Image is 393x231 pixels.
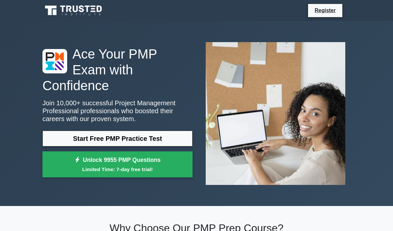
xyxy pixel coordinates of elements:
[51,166,184,173] small: Limited Time: 7-day free trial!
[42,131,193,146] a: Start Free PMP Practice Test
[42,99,193,123] p: Join 10,000+ successful Project Management Professional professionals who boosted their careers w...
[42,46,193,94] h1: Ace Your PMP Exam with Confidence
[42,151,193,178] a: Unlock 9955 PMP QuestionsLimited Time: 7-day free trial!
[311,6,340,14] a: Register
